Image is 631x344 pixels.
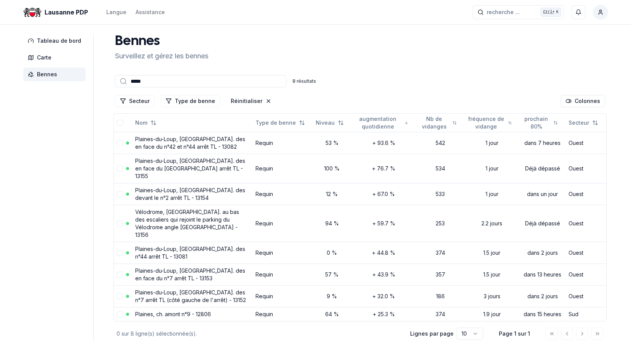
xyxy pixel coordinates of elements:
button: select-all [117,120,123,126]
span: Nom [135,119,147,127]
div: 94 % [316,220,348,227]
div: 12 % [316,190,348,198]
button: Filtrer les lignes [115,95,155,107]
p: Lignes par page [410,330,454,338]
button: select-row [117,166,123,172]
button: Langue [106,8,126,17]
span: Carte [37,54,51,61]
div: 1.5 jour [468,249,516,257]
div: Page 1 sur 1 [495,330,534,338]
div: 374 [419,310,462,318]
a: Bennes [23,68,89,81]
a: Plaines-du-Loup, [GEOGRAPHIC_DATA]. des en face du n°7 arrêt TL - 13153 [135,267,245,281]
a: Plaines-du-Loup, [GEOGRAPHIC_DATA]. des n°44 arrêt TL - 13081 [135,246,245,260]
span: recherche ... [487,8,520,16]
button: select-row [117,250,123,256]
h1: Bennes [115,34,208,49]
div: 1 jour [468,139,516,147]
div: 357 [419,271,462,278]
div: 542 [419,139,462,147]
td: Requin [252,264,313,285]
a: Plaines-du-Loup, [GEOGRAPHIC_DATA]. des n°7 arrêt TL (côté gauche de l'arrêt) - 13152 [135,289,246,303]
div: + 43.9 % [355,271,413,278]
span: Secteur [569,119,589,127]
a: Carte [23,51,89,64]
td: Ouest [566,285,606,307]
button: Not sorted. Click to sort ascending. [564,117,603,129]
td: Requin [252,205,313,242]
span: Lausanne PDP [45,8,88,17]
div: 534 [419,165,462,172]
div: 1 jour [468,165,516,172]
div: dans 2 jours [522,293,563,300]
div: 57 % [316,271,348,278]
td: Requin [252,154,313,183]
span: prochain 80% [522,115,551,130]
button: select-row [117,311,123,317]
td: Ouest [566,154,606,183]
a: Assistance [136,8,165,17]
div: + 76.7 % [355,165,413,172]
div: dans 15 heures [522,310,563,318]
a: Lausanne PDP [23,8,91,17]
a: Plaines, ch. amont n°9 - 12806 [135,311,211,317]
span: Bennes [37,71,57,78]
button: Réinitialiser les filtres [226,95,276,107]
div: 186 [419,293,462,300]
div: + 59.7 % [355,220,413,227]
a: Plaines-du-Loup, [GEOGRAPHIC_DATA]. des devant le n°2 arrêt TL - 13154 [135,187,245,201]
span: Nb de vidanges [419,115,450,130]
div: + 25.3 % [355,310,413,318]
div: + 67.0 % [355,190,413,198]
div: + 93.6 % [355,139,413,147]
img: Lausanne PDP Logo [23,3,42,21]
a: Plaines-du-Loup, [GEOGRAPHIC_DATA]. des en face du n°42 et n°44 arrêt TL - 13082 [135,136,245,150]
td: Requin [252,285,313,307]
div: 1 jour [468,190,516,198]
div: 1.5 jour [468,271,516,278]
p: Surveillez et gérez les bennes [115,51,208,61]
span: Type de benne [256,119,296,127]
div: dans 7 heures [522,139,563,147]
button: Not sorted. Click to sort ascending. [415,117,462,129]
div: dans un jour [522,190,563,198]
span: fréquence de vidange [468,115,505,130]
button: Not sorted. Click to sort ascending. [251,117,310,129]
div: Langue [106,8,126,16]
div: 53 % [316,139,348,147]
div: 253 [419,220,462,227]
span: Niveau [316,119,335,127]
button: select-row [117,272,123,278]
div: 1.9 jour [468,310,516,318]
button: Cocher les colonnes [561,95,605,107]
td: Ouest [566,205,606,242]
button: select-row [117,293,123,299]
td: Sud [566,307,606,321]
td: Requin [252,183,313,205]
div: 2.2 jours [468,220,516,227]
td: Ouest [566,242,606,264]
button: select-row [117,140,123,146]
span: augmentation quotidienne [355,115,401,130]
button: Not sorted. Click to sort ascending. [131,117,161,129]
button: Not sorted. Click to sort ascending. [518,117,563,129]
span: Tableau de bord [37,37,81,45]
button: Not sorted. Click to sort ascending. [463,117,516,129]
button: recherche ...Ctrl+K [473,5,564,19]
div: 533 [419,190,462,198]
td: Ouest [566,264,606,285]
td: Ouest [566,183,606,205]
div: dans 13 heures [522,271,563,278]
a: Plaines-du-Loup, [GEOGRAPHIC_DATA]. des en face du [GEOGRAPHIC_DATA] arrêt TL - 13155 [135,158,245,179]
div: 374 [419,249,462,257]
div: + 44.8 % [355,249,413,257]
div: dans 2 jours [522,249,563,257]
div: 0 % [316,249,348,257]
td: Requin [252,242,313,264]
div: 100 % [316,165,348,172]
a: Vélodrome, [GEOGRAPHIC_DATA]. au bas des escaliers qui rejoint le parking du Vélodrome angle [GEO... [135,209,239,238]
button: Not sorted. Click to sort ascending. [311,117,348,129]
button: Sorted descending. Click to sort ascending. [350,117,413,129]
div: 8 résultats [292,78,316,84]
button: select-row [117,220,123,227]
